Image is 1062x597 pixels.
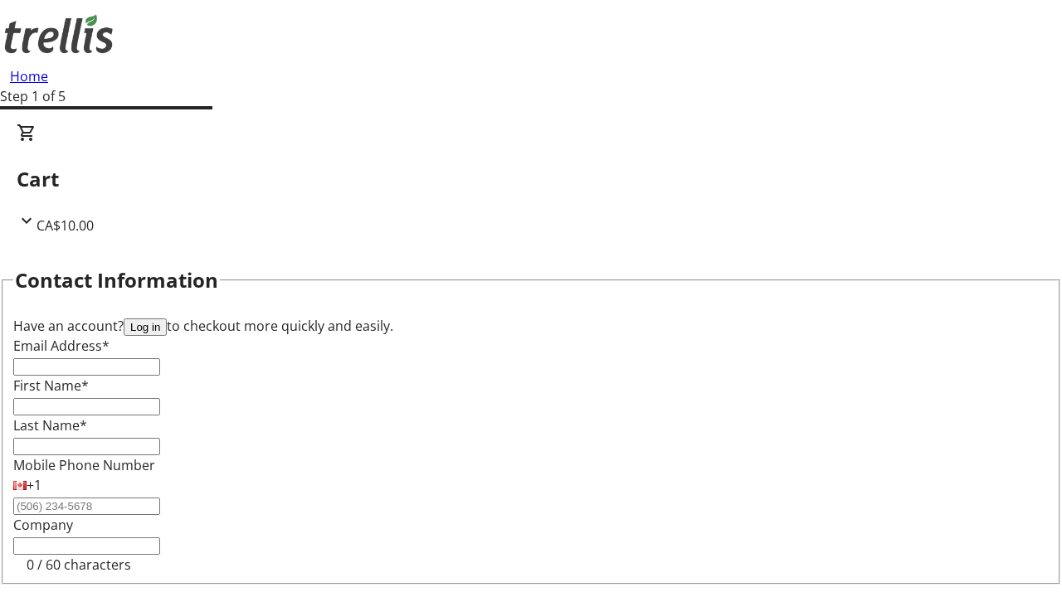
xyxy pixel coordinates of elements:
label: Last Name* [13,416,87,434]
div: Have an account? to checkout more quickly and easily. [13,316,1049,336]
h2: Cart [17,164,1045,194]
label: Email Address* [13,337,110,355]
label: Company [13,516,73,534]
label: First Name* [13,376,89,395]
span: CA$10.00 [37,216,94,235]
tr-character-limit: 0 / 60 characters [27,556,131,574]
button: Log in [124,318,167,336]
input: (506) 234-5678 [13,498,160,515]
div: CartCA$10.00 [17,123,1045,235]
h2: Contact Information [15,265,218,295]
label: Mobile Phone Number [13,456,155,474]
